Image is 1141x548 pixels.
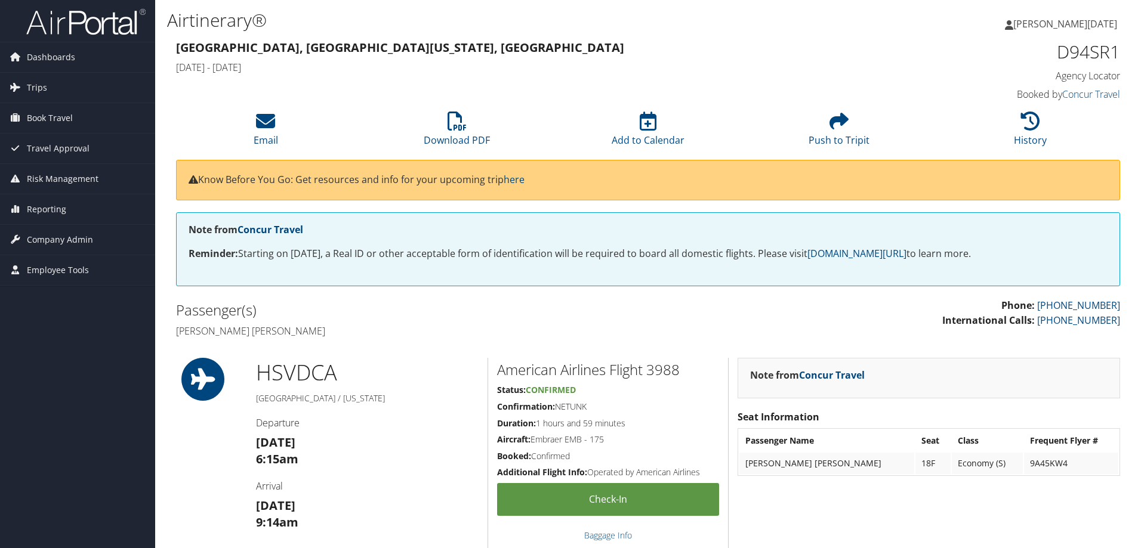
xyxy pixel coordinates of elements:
td: Economy (S) [952,453,1022,474]
a: Concur Travel [238,223,303,236]
h5: Embraer EMB - 175 [497,434,719,445]
a: [PHONE_NUMBER] [1037,314,1120,327]
th: Frequent Flyer # [1024,430,1118,451]
span: Employee Tools [27,255,89,285]
strong: Phone: [1001,299,1035,312]
span: Book Travel [27,103,73,133]
h1: D94SR1 [898,39,1120,64]
strong: Seat Information [738,410,819,423]
p: Starting on [DATE], a Real ID or other acceptable form of identification will be required to boar... [189,246,1108,262]
span: Trips [27,73,47,103]
a: [DOMAIN_NAME][URL] [807,247,906,260]
a: Push to Tripit [809,118,869,147]
span: [PERSON_NAME][DATE] [1013,17,1117,30]
strong: Aircraft: [497,434,531,445]
strong: [DATE] [256,434,295,450]
h5: [GEOGRAPHIC_DATA] / [US_STATE] [256,392,479,404]
a: History [1014,118,1047,147]
span: Confirmed [526,384,576,395]
strong: Reminder: [189,247,238,260]
a: [PERSON_NAME][DATE] [1005,6,1129,42]
strong: Duration: [497,417,536,429]
a: Add to Calendar [612,118,684,147]
h1: Airtinerary® [167,8,809,33]
h5: Operated by American Airlines [497,466,719,478]
h2: American Airlines Flight 3988 [497,360,719,380]
a: [PHONE_NUMBER] [1037,299,1120,312]
strong: Note from [189,223,303,236]
a: here [504,173,525,186]
h1: HSV DCA [256,358,479,388]
h4: Booked by [898,88,1120,101]
p: Know Before You Go: Get resources and info for your upcoming trip [189,172,1108,188]
strong: Status: [497,384,526,395]
span: Travel Approval [27,134,90,163]
strong: [DATE] [256,497,295,513]
span: Company Admin [27,225,93,255]
h4: Arrival [256,479,479,493]
a: Download PDF [424,118,490,147]
strong: [GEOGRAPHIC_DATA], [GEOGRAPHIC_DATA] [US_STATE], [GEOGRAPHIC_DATA] [176,39,624,55]
td: 18F [915,453,951,474]
a: Check-in [497,483,719,516]
strong: 9:14am [256,514,298,530]
h4: [DATE] - [DATE] [176,61,880,74]
a: Concur Travel [799,369,865,382]
a: Email [254,118,278,147]
strong: Booked: [497,450,531,462]
h5: NETUNK [497,401,719,413]
img: airportal-logo.png [26,8,146,36]
h2: Passenger(s) [176,300,639,320]
strong: 6:15am [256,451,298,467]
span: Dashboards [27,42,75,72]
a: Baggage Info [584,530,632,541]
span: Reporting [27,194,66,224]
h4: Departure [256,416,479,429]
strong: Confirmation: [497,401,555,412]
a: Concur Travel [1062,88,1120,101]
h5: Confirmed [497,450,719,462]
th: Class [952,430,1022,451]
th: Passenger Name [739,430,914,451]
span: Risk Management [27,164,98,194]
strong: International Calls: [942,314,1035,327]
strong: Note from [750,369,865,382]
th: Seat [915,430,951,451]
td: [PERSON_NAME] [PERSON_NAME] [739,453,914,474]
h5: 1 hours and 59 minutes [497,417,719,429]
h4: Agency Locator [898,69,1120,82]
strong: Additional Flight Info: [497,466,587,478]
td: 9A45KW4 [1024,453,1118,474]
h4: [PERSON_NAME] [PERSON_NAME] [176,324,639,338]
